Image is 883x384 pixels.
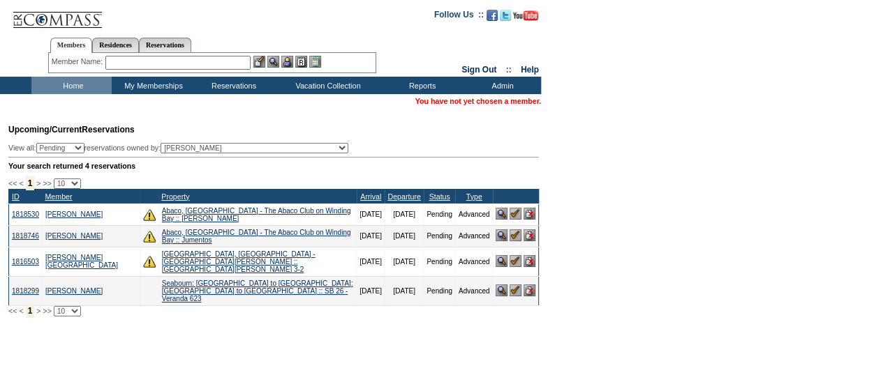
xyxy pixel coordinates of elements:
a: Residences [92,38,139,52]
a: Seabourn: [GEOGRAPHIC_DATA] to [GEOGRAPHIC_DATA]: [GEOGRAPHIC_DATA] to [GEOGRAPHIC_DATA] :: SB 26... [162,279,353,302]
a: [PERSON_NAME] [45,210,103,218]
td: [DATE] [357,203,385,225]
span: << [8,307,17,315]
img: Become our fan on Facebook [487,10,498,21]
a: Abaco, [GEOGRAPHIC_DATA] - The Abaco Club on Winding Bay :: Jumentos [162,229,351,244]
img: Follow us on Twitter [500,10,511,21]
img: View [267,56,279,68]
img: Cancel Reservation [524,255,535,267]
td: [DATE] [385,247,423,276]
span: < [19,179,23,187]
td: Vacation Collection [272,77,380,94]
a: Subscribe to our YouTube Channel [513,14,538,22]
a: 1818746 [12,232,39,240]
span: > [36,307,40,315]
td: Pending [424,203,456,225]
img: Confirm Reservation [510,208,521,220]
a: ID [12,192,20,201]
span: >> [43,307,51,315]
img: b_calculator.gif [309,56,321,68]
a: [PERSON_NAME] [45,232,103,240]
a: Member [45,192,72,201]
td: Home [31,77,112,94]
div: View all: reservations owned by: [8,143,355,153]
img: View Reservation [496,284,507,296]
img: b_edit.gif [253,56,265,68]
img: Cancel Reservation [524,229,535,241]
img: View Reservation [496,229,507,241]
img: Confirm Reservation [510,255,521,267]
span: Reservations [8,125,135,135]
a: Abaco, [GEOGRAPHIC_DATA] - The Abaco Club on Winding Bay :: [PERSON_NAME] [162,207,351,222]
a: Property [161,192,189,201]
a: 1818530 [12,210,39,218]
a: [PERSON_NAME] [45,287,103,295]
td: [DATE] [357,247,385,276]
td: Pending [424,225,456,247]
td: Pending [424,276,456,305]
a: Departure [387,192,420,201]
a: Arrival [360,192,381,201]
a: Type [466,192,482,201]
a: Follow us on Twitter [500,14,511,22]
td: Advanced [455,276,492,305]
a: 1816503 [12,258,39,266]
span: > [36,179,40,187]
img: Confirm Reservation [510,284,521,296]
a: Help [521,65,539,75]
td: Reservations [192,77,272,94]
img: Subscribe to our YouTube Channel [513,10,538,21]
img: Confirm Reservation [510,229,521,241]
a: Reservations [139,38,191,52]
span: 1 [26,176,35,190]
span: >> [43,179,51,187]
img: Cancel Reservation [524,284,535,296]
td: Reports [380,77,461,94]
td: [DATE] [385,276,423,305]
a: Sign Out [461,65,496,75]
td: [DATE] [385,203,423,225]
img: View Reservation [496,255,507,267]
td: Advanced [455,225,492,247]
img: Cancel Reservation [524,208,535,220]
td: My Memberships [112,77,192,94]
td: [DATE] [357,276,385,305]
img: There are insufficient days and/or tokens to cover this reservation [143,208,156,221]
div: Member Name: [52,56,105,68]
td: Advanced [455,203,492,225]
a: Members [50,38,93,53]
img: View Reservation [496,208,507,220]
img: There are insufficient days and/or tokens to cover this reservation [143,230,156,243]
td: Advanced [455,247,492,276]
span: Upcoming/Current [8,125,82,135]
a: [PERSON_NAME][GEOGRAPHIC_DATA] [45,254,118,269]
td: [DATE] [357,225,385,247]
span: You have not yet chosen a member. [415,97,541,105]
img: Impersonate [281,56,293,68]
img: Reservations [295,56,307,68]
span: < [19,307,23,315]
a: [GEOGRAPHIC_DATA], [GEOGRAPHIC_DATA] - [GEOGRAPHIC_DATA][PERSON_NAME] :: [GEOGRAPHIC_DATA][PERSON... [162,250,316,273]
span: 1 [26,304,35,318]
a: Status [429,192,450,201]
a: 1818299 [12,287,39,295]
span: :: [506,65,512,75]
td: Follow Us :: [434,8,484,25]
div: Your search returned 4 reservations [8,162,539,170]
span: << [8,179,17,187]
a: Become our fan on Facebook [487,14,498,22]
img: There are insufficient days and/or tokens to cover this reservation [143,255,156,268]
td: Admin [461,77,541,94]
td: Pending [424,247,456,276]
td: [DATE] [385,225,423,247]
